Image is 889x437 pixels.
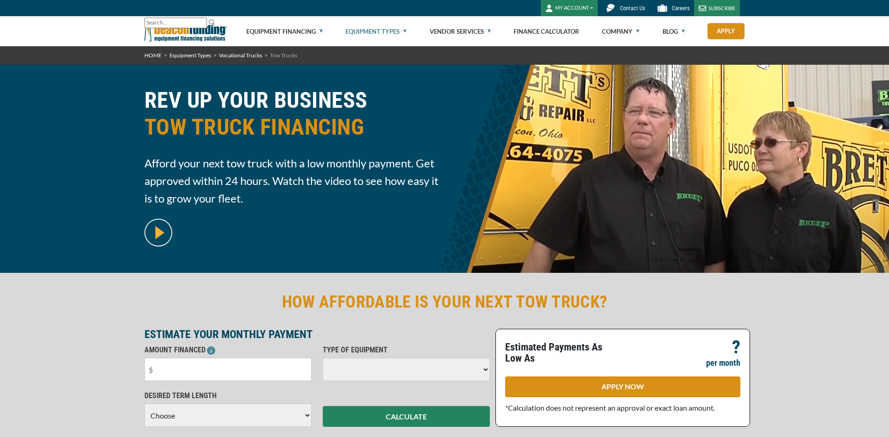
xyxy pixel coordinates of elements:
span: Contact Us [620,5,645,12]
p: ? [732,342,740,353]
h2: HOW AFFORDABLE IS YOUR NEXT TOW TRUCK? [144,291,745,313]
span: *Calculation does not represent an approval or exact loan amount. [505,403,715,412]
a: Equipment Types [345,17,407,46]
p: per month [706,357,740,369]
a: Finance Calculator [513,17,579,46]
button: CALCULATE [323,406,490,427]
a: APPLY NOW [505,376,740,397]
img: Beacon Funding Corporation logo [144,16,227,46]
h1: REV UP YOUR BUSINESS [144,87,439,148]
a: Vendor Services [430,17,491,46]
a: HOME [144,52,162,59]
a: Blog [663,17,685,46]
a: Equipment Financing [246,17,323,46]
a: Apply [707,23,745,39]
a: Company [602,17,639,46]
p: TYPE OF EQUIPMENT [323,345,490,356]
input: Search [144,18,207,28]
a: Equipment Types [169,52,211,59]
span: Tow Trucks [270,52,297,59]
img: Search [208,18,216,26]
a: Vocational Trucks [219,52,262,59]
p: ESTIMATE YOUR MONTHLY PAYMENT [144,329,490,340]
p: AMOUNT FINANCED [144,345,312,356]
p: Estimated Payments As Low As [505,342,617,364]
img: video modal pop-up play button [144,219,172,246]
span: Afford your next tow truck with a low monthly payment. Get approved within 24 hours. Watch the vi... [144,154,439,207]
input: $ [144,358,312,381]
p: DESIRED TERM LENGTH [144,390,312,401]
a: Clear search text [197,19,205,27]
span: TOW TRUCK FINANCING [144,114,439,141]
span: Careers [672,5,689,12]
